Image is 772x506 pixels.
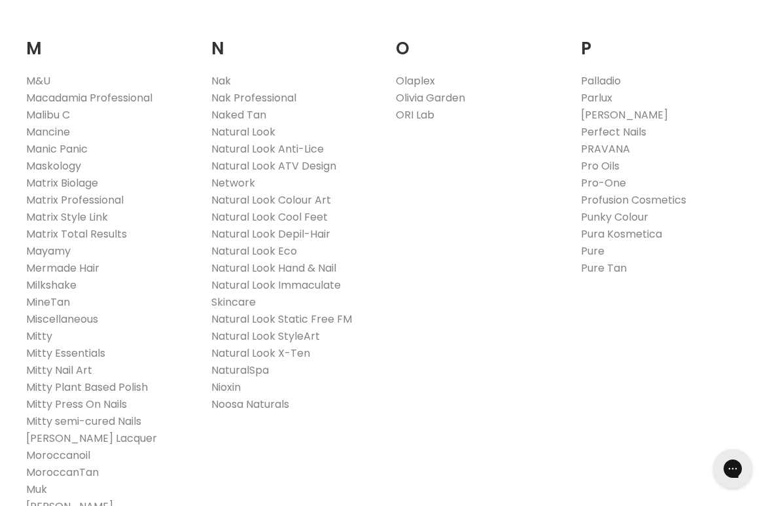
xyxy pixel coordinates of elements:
a: Mitty Nail Art [26,363,92,378]
a: Noosa Naturals [211,397,289,412]
a: Natural Look [211,124,275,139]
a: Mitty semi-cured Nails [26,414,141,429]
a: Mitty [26,329,52,344]
a: Naked Tan [211,107,266,122]
a: Natural Look StyleArt [211,329,320,344]
a: Matrix Style Link [26,209,108,225]
a: PRAVANA [581,141,630,156]
a: Mitty Essentials [26,346,105,361]
a: Natural Look Hand & Nail [211,261,336,276]
a: Pro Oils [581,158,620,173]
a: Mayamy [26,244,71,259]
h2: P [581,18,746,62]
a: Profusion Cosmetics [581,192,686,208]
a: MoroccanTan [26,465,99,480]
a: Mermade Hair [26,261,99,276]
a: Pure [581,244,605,259]
a: Matrix Total Results [26,226,127,242]
a: Matrix Biolage [26,175,98,190]
a: Natural Look X-Ten [211,346,310,361]
a: Nioxin [211,380,241,395]
a: Olivia Garden [396,90,465,105]
a: Olaplex [396,73,435,88]
a: Milkshake [26,278,77,293]
a: Natural Look Static Free FM [211,312,352,327]
a: ORI Lab [396,107,434,122]
a: Natural Look Eco [211,244,297,259]
a: Natural Look Depil-Hair [211,226,330,242]
a: Mancine [26,124,70,139]
a: Natural Look Anti-Lice [211,141,324,156]
a: Punky Colour [581,209,648,225]
a: M&U [26,73,50,88]
a: Pure Tan [581,261,627,276]
a: [PERSON_NAME] Lacquer [26,431,157,446]
h2: O [396,18,561,62]
a: NaturalSpa [211,363,269,378]
a: Mitty Press On Nails [26,397,127,412]
a: Parlux [581,90,612,105]
a: Nak Professional [211,90,296,105]
a: Natural Look Cool Feet [211,209,328,225]
a: Manic Panic [26,141,88,156]
a: Mitty Plant Based Polish [26,380,148,395]
a: [PERSON_NAME] [581,107,668,122]
a: Miscellaneous [26,312,98,327]
a: Pura Kosmetica [581,226,662,242]
a: Malibu C [26,107,70,122]
a: Palladio [581,73,621,88]
a: Matrix Professional [26,192,124,208]
a: Moroccanoil [26,448,90,463]
a: Nak [211,73,231,88]
a: Natural Look Colour Art [211,192,331,208]
a: Natural Look ATV Design Network [211,158,336,190]
a: Natural Look Immaculate Skincare [211,278,341,310]
a: Muk [26,482,47,497]
a: Macadamia Professional [26,90,152,105]
a: MineTan [26,295,70,310]
a: Pro-One [581,175,626,190]
h2: M [26,18,192,62]
a: Maskology [26,158,81,173]
h2: N [211,18,377,62]
a: Perfect Nails [581,124,646,139]
iframe: Gorgias live chat messenger [707,444,759,493]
